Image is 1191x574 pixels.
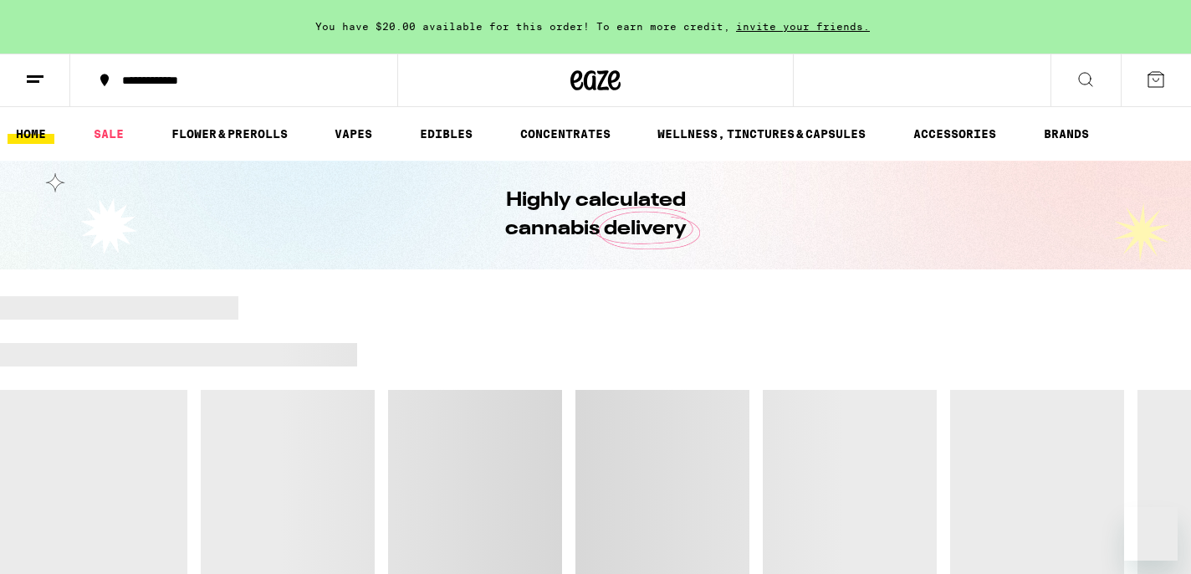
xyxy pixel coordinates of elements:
[512,124,619,144] a: CONCENTRATES
[85,124,132,144] a: SALE
[1035,124,1097,144] a: BRANDS
[315,21,730,32] span: You have $20.00 available for this order! To earn more credit,
[730,21,876,32] span: invite your friends.
[411,124,481,144] a: EDIBLES
[1124,507,1178,561] iframe: Button to launch messaging window
[8,124,54,144] a: HOME
[905,124,1004,144] a: ACCESSORIES
[163,124,296,144] a: FLOWER & PREROLLS
[649,124,874,144] a: WELLNESS, TINCTURES & CAPSULES
[326,124,381,144] a: VAPES
[457,187,734,243] h1: Highly calculated cannabis delivery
